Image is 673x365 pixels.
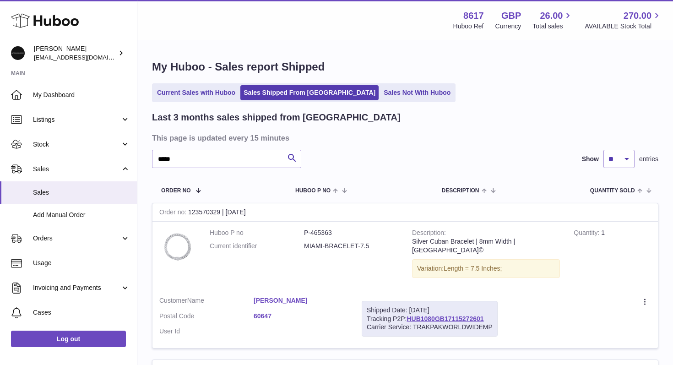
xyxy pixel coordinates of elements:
span: Sales [33,188,130,197]
a: Sales Shipped From [GEOGRAPHIC_DATA] [240,85,379,100]
div: [PERSON_NAME] [34,44,116,62]
span: Cases [33,308,130,317]
dt: Postal Code [159,312,254,323]
span: Invoicing and Payments [33,283,120,292]
span: 26.00 [540,10,563,22]
dt: User Id [159,327,254,336]
strong: Description [412,229,446,239]
strong: 8617 [463,10,484,22]
a: 60647 [254,312,348,321]
span: [EMAIL_ADDRESS][DOMAIN_NAME] [34,54,135,61]
div: 123570329 | [DATE] [152,203,658,222]
span: Quantity Sold [590,188,635,194]
span: Stock [33,140,120,149]
span: Description [441,188,479,194]
span: Sales [33,165,120,174]
img: IMG_6781-1.jpg [159,229,196,265]
div: Tracking P2P: [362,301,498,337]
div: Shipped Date: [DATE] [367,306,493,315]
dd: MIAMI-BRACELET-7.5 [304,242,398,251]
strong: GBP [501,10,521,22]
a: HUB1080GB17115272601 [407,315,483,322]
span: My Dashboard [33,91,130,99]
span: Add Manual Order [33,211,130,219]
span: Order No [161,188,191,194]
span: Orders [33,234,120,243]
span: Length = 7.5 Inches; [444,265,502,272]
div: Currency [495,22,521,31]
span: entries [639,155,658,163]
div: Variation: [412,259,560,278]
span: Listings [33,115,120,124]
span: Total sales [532,22,573,31]
a: [PERSON_NAME] [254,296,348,305]
img: hello@alfredco.com [11,46,25,60]
td: 1 [567,222,658,289]
span: 270.00 [624,10,651,22]
div: Huboo Ref [453,22,484,31]
strong: Quantity [574,229,601,239]
dd: P-465363 [304,229,398,237]
span: AVAILABLE Stock Total [585,22,662,31]
h3: This page is updated every 15 minutes [152,133,656,143]
span: Customer [159,297,187,304]
dt: Current identifier [210,242,304,251]
a: Log out [11,331,126,347]
dt: Huboo P no [210,229,304,237]
a: Sales Not With Huboo [380,85,454,100]
a: Current Sales with Huboo [154,85,239,100]
div: Carrier Service: TRAKPAKWORLDWIDEMP [367,323,493,332]
h2: Last 3 months sales shipped from [GEOGRAPHIC_DATA] [152,111,401,124]
label: Show [582,155,599,163]
dt: Name [159,296,254,307]
h1: My Huboo - Sales report Shipped [152,60,658,74]
a: 270.00 AVAILABLE Stock Total [585,10,662,31]
strong: Order no [159,208,188,218]
a: 26.00 Total sales [532,10,573,31]
span: Usage [33,259,130,267]
span: Huboo P no [295,188,331,194]
div: Silver Cuban Bracelet | 8mm Width | [GEOGRAPHIC_DATA]© [412,237,560,255]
